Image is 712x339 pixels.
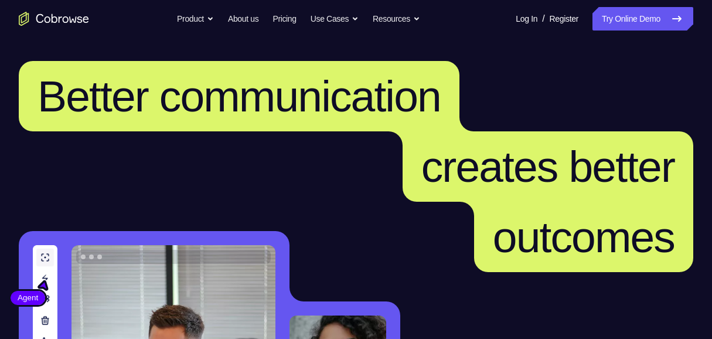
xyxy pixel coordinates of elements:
a: Pricing [272,7,296,30]
span: Better communication [38,72,441,121]
button: Use Cases [311,7,359,30]
span: outcomes [493,212,674,262]
span: creates better [421,142,674,191]
a: Log In [516,7,537,30]
button: Resources [373,7,420,30]
a: About us [228,7,258,30]
a: Try Online Demo [592,7,693,30]
span: Agent [11,292,45,304]
span: / [542,12,544,26]
a: Go to the home page [19,12,89,26]
a: Register [550,7,578,30]
button: Product [177,7,214,30]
